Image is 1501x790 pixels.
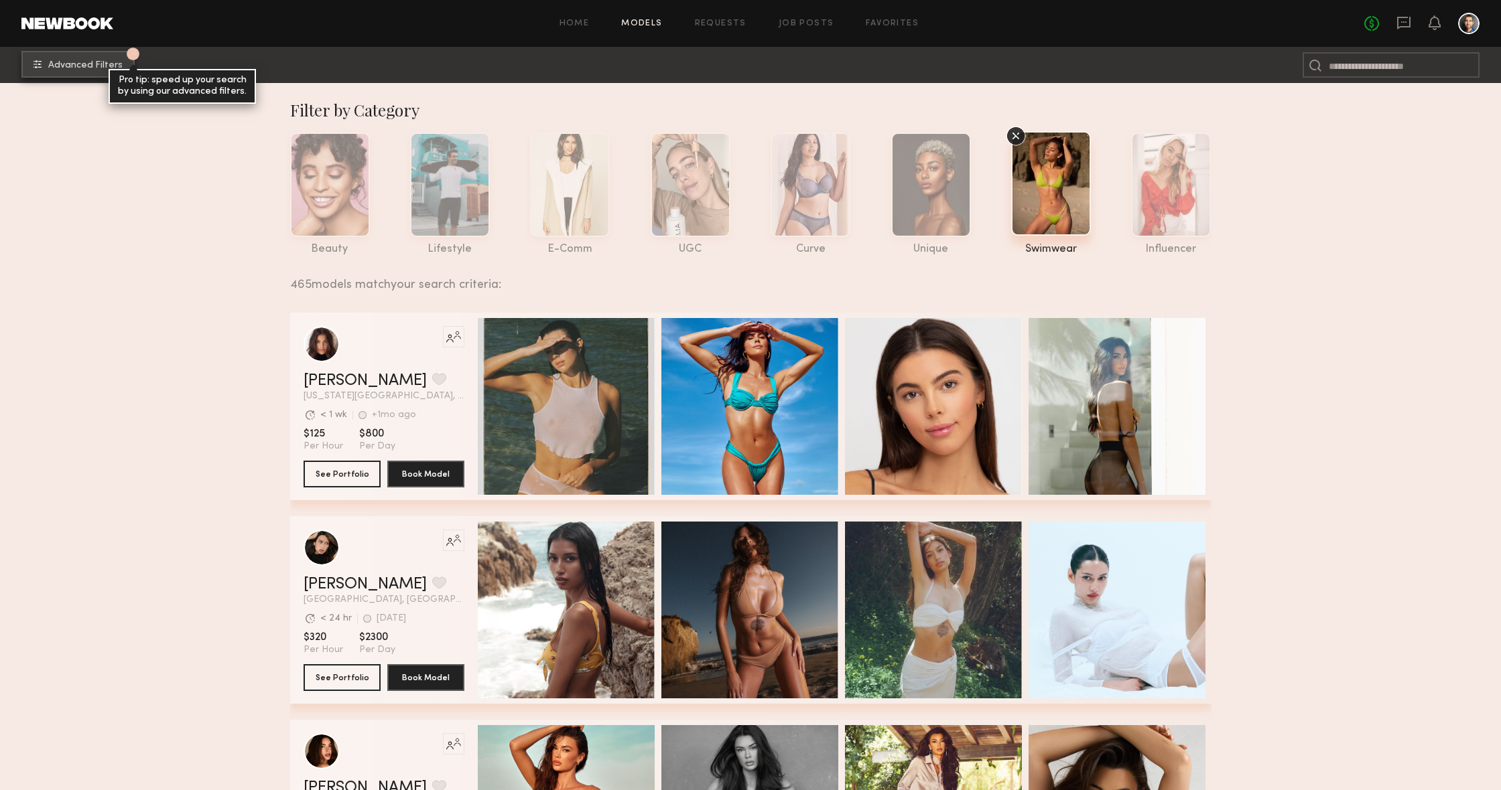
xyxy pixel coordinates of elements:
[560,19,590,28] a: Home
[290,244,370,255] div: beauty
[304,631,343,644] span: $320
[304,392,464,401] span: [US_STATE][GEOGRAPHIC_DATA], [GEOGRAPHIC_DATA]
[320,614,352,623] div: < 24 hr
[621,19,662,28] a: Models
[359,441,395,453] span: Per Day
[359,427,395,441] span: $800
[771,244,850,255] div: curve
[304,427,343,441] span: $125
[377,614,406,623] div: [DATE]
[304,595,464,605] span: [GEOGRAPHIC_DATA], [GEOGRAPHIC_DATA]
[359,631,395,644] span: $2300
[651,244,730,255] div: UGC
[372,410,416,420] div: +1mo ago
[109,69,256,104] div: Pro tip: speed up your search by using our advanced filters.
[387,461,464,487] button: Book Model
[1131,244,1211,255] div: influencer
[304,461,381,487] button: See Portfolio
[304,664,381,691] button: See Portfolio
[304,576,427,592] a: [PERSON_NAME]
[290,99,1212,121] div: Filter by Category
[320,410,347,420] div: < 1 wk
[304,644,343,656] span: Per Hour
[779,19,834,28] a: Job Posts
[387,664,464,691] button: Book Model
[410,244,490,255] div: lifestyle
[21,51,135,78] button: 1Advanced Filters
[359,644,395,656] span: Per Day
[866,19,919,28] a: Favorites
[1011,244,1091,255] div: swimwear
[530,244,610,255] div: e-comm
[290,263,1201,291] div: 465 models match your search criteria:
[304,373,427,389] a: [PERSON_NAME]
[304,441,343,453] span: Per Hour
[695,19,746,28] a: Requests
[891,244,971,255] div: unique
[131,51,135,57] span: 1
[48,61,123,70] span: Advanced Filters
